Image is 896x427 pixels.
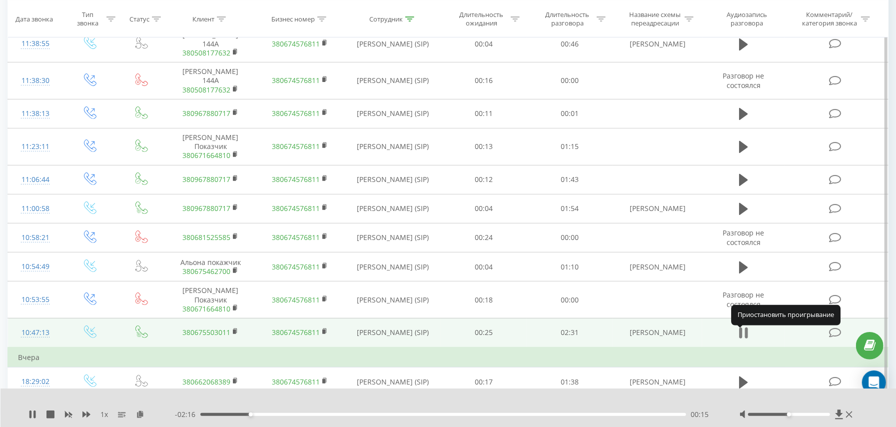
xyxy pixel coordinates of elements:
[345,223,441,252] td: [PERSON_NAME] (SIP)
[100,409,108,419] span: 1 x
[527,165,613,194] td: 01:43
[166,62,255,99] td: [PERSON_NAME] 144А
[272,232,320,242] a: 380674576811
[345,318,441,347] td: [PERSON_NAME] (SIP)
[787,412,791,416] div: Accessibility label
[271,14,315,23] div: Бизнес номер
[166,281,255,318] td: [PERSON_NAME] Показчик
[272,327,320,337] a: 380674576811
[527,252,613,281] td: 01:10
[8,347,889,367] td: Вчера
[800,10,859,27] div: Комментарий/категория звонка
[441,128,527,165] td: 00:13
[18,323,53,342] div: 10:47:13
[723,290,764,308] span: Разговор не состоялся
[182,377,230,386] a: 380662068389
[691,409,709,419] span: 00:15
[272,141,320,151] a: 380674576811
[182,108,230,118] a: 380967880717
[441,165,527,194] td: 00:12
[18,257,53,276] div: 10:54:49
[166,252,255,281] td: Альона покажчик
[527,128,613,165] td: 01:15
[18,372,53,391] div: 18:29:02
[272,39,320,48] a: 380674576811
[613,252,702,281] td: [PERSON_NAME]
[272,262,320,271] a: 380674576811
[182,266,230,276] a: 380675462700
[272,203,320,213] a: 380674576811
[369,14,403,23] div: Сотрудник
[272,377,320,386] a: 380674576811
[441,194,527,223] td: 00:04
[345,194,441,223] td: [PERSON_NAME] (SIP)
[166,25,255,62] td: [PERSON_NAME] 144А
[182,304,230,313] a: 380671664810
[441,281,527,318] td: 00:18
[18,137,53,156] div: 11:23:11
[441,367,527,396] td: 00:17
[18,71,53,90] div: 11:38:30
[182,48,230,57] a: 380508177632
[613,25,702,62] td: [PERSON_NAME]
[18,290,53,309] div: 10:53:55
[192,14,214,23] div: Клиент
[441,99,527,128] td: 00:11
[527,223,613,252] td: 00:00
[441,318,527,347] td: 00:25
[71,10,103,27] div: Тип звонка
[731,305,841,325] div: Приостановить проигрывание
[182,174,230,184] a: 380967880717
[723,228,764,246] span: Разговор не состоялся
[613,318,702,347] td: [PERSON_NAME]
[541,10,594,27] div: Длительность разговора
[715,10,780,27] div: Аудиозапись разговора
[182,327,230,337] a: 380675503011
[345,252,441,281] td: [PERSON_NAME] (SIP)
[527,318,613,347] td: 02:31
[18,170,53,189] div: 11:06:44
[527,367,613,396] td: 01:38
[629,10,682,27] div: Название схемы переадресации
[272,75,320,85] a: 380674576811
[345,281,441,318] td: [PERSON_NAME] (SIP)
[862,370,886,394] div: Open Intercom Messenger
[182,85,230,94] a: 380508177632
[182,150,230,160] a: 380671664810
[723,71,764,89] span: Разговор не состоялся
[345,99,441,128] td: [PERSON_NAME] (SIP)
[18,34,53,53] div: 11:38:55
[527,25,613,62] td: 00:46
[166,128,255,165] td: [PERSON_NAME] Показчик
[272,295,320,304] a: 380674576811
[345,367,441,396] td: [PERSON_NAME] (SIP)
[175,409,200,419] span: - 02:16
[527,62,613,99] td: 00:00
[18,199,53,218] div: 11:00:58
[182,232,230,242] a: 380681525585
[455,10,508,27] div: Длительность ожидания
[345,62,441,99] td: [PERSON_NAME] (SIP)
[272,174,320,184] a: 380674576811
[527,99,613,128] td: 00:01
[527,281,613,318] td: 00:00
[441,252,527,281] td: 00:04
[527,194,613,223] td: 01:54
[129,14,149,23] div: Статус
[345,128,441,165] td: [PERSON_NAME] (SIP)
[18,228,53,247] div: 10:58:21
[345,25,441,62] td: [PERSON_NAME] (SIP)
[613,367,702,396] td: [PERSON_NAME]
[441,25,527,62] td: 00:04
[18,104,53,123] div: 11:38:13
[613,194,702,223] td: [PERSON_NAME]
[249,412,253,416] div: Accessibility label
[15,14,53,23] div: Дата звонка
[345,165,441,194] td: [PERSON_NAME] (SIP)
[441,223,527,252] td: 00:24
[441,62,527,99] td: 00:16
[272,108,320,118] a: 380674576811
[182,203,230,213] a: 380967880717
